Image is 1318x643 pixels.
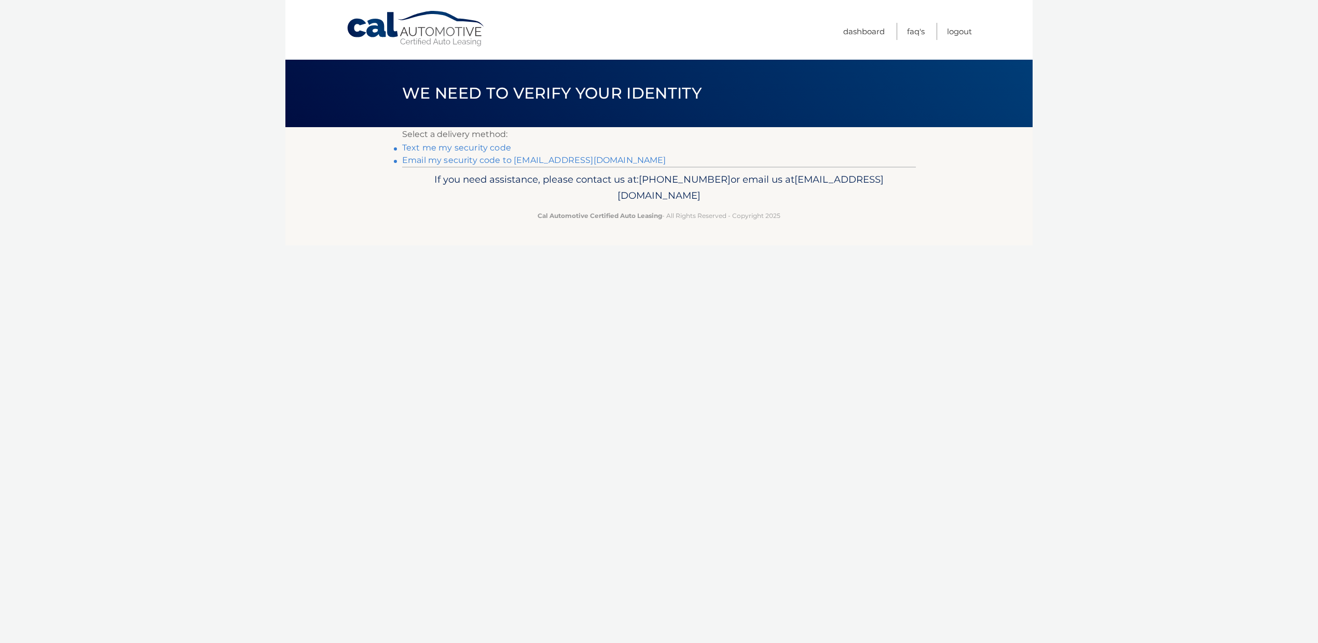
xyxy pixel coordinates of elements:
[947,23,972,40] a: Logout
[907,23,925,40] a: FAQ's
[402,84,702,103] span: We need to verify your identity
[402,127,916,142] p: Select a delivery method:
[402,155,666,165] a: Email my security code to [EMAIL_ADDRESS][DOMAIN_NAME]
[409,171,909,204] p: If you need assistance, please contact us at: or email us at
[843,23,885,40] a: Dashboard
[402,143,511,153] a: Text me my security code
[409,210,909,221] p: - All Rights Reserved - Copyright 2025
[346,10,486,47] a: Cal Automotive
[639,173,731,185] span: [PHONE_NUMBER]
[538,212,662,220] strong: Cal Automotive Certified Auto Leasing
